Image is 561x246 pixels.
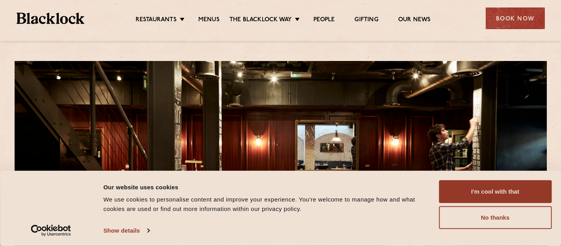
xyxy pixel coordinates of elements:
div: We use cookies to personalise content and improve your experience. You're welcome to manage how a... [103,195,430,214]
a: Our News [398,16,431,25]
a: People [313,16,335,25]
button: No thanks [439,206,552,229]
div: Our website uses cookies [103,182,430,192]
img: BL_Textured_Logo-footer-cropped.svg [17,13,85,24]
a: Menus [198,16,220,25]
a: The Blacklock Way [229,16,292,25]
a: Restaurants [136,16,177,25]
div: Book Now [486,7,545,29]
a: Show details [103,225,149,237]
a: Gifting [354,16,378,25]
a: Usercentrics Cookiebot - opens in a new window [17,225,86,237]
button: I'm cool with that [439,180,552,203]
